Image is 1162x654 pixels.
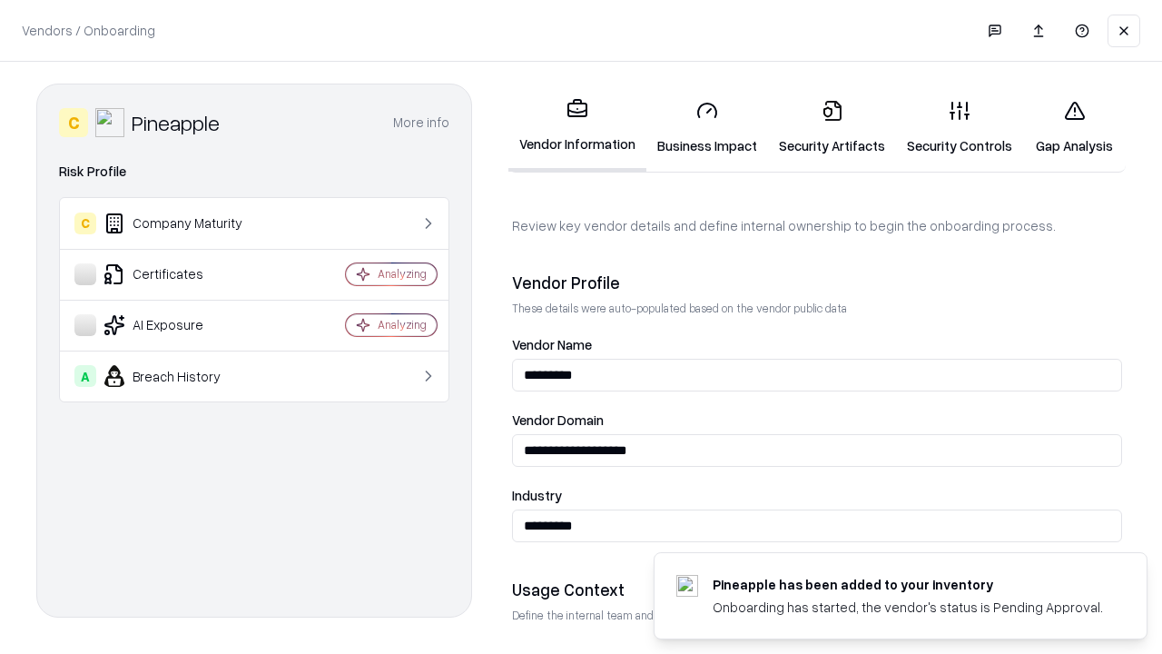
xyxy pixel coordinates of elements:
div: Pineapple has been added to your inventory [713,575,1103,594]
p: These details were auto-populated based on the vendor public data [512,301,1122,316]
div: Company Maturity [74,213,291,234]
div: Breach History [74,365,291,387]
a: Security Controls [896,85,1023,170]
p: Define the internal team and reason for using this vendor. This helps assess business relevance a... [512,608,1122,623]
label: Vendor Name [512,338,1122,352]
img: Pineapple [95,108,124,137]
div: C [74,213,96,234]
div: AI Exposure [74,314,291,336]
div: Analyzing [378,266,427,282]
a: Security Artifacts [768,85,896,170]
div: Certificates [74,263,291,285]
div: A [74,365,96,387]
img: pineappleenergy.com [676,575,698,597]
a: Business Impact [646,85,768,170]
label: Industry [512,489,1122,502]
div: Onboarding has started, the vendor's status is Pending Approval. [713,598,1103,617]
a: Vendor Information [508,84,646,172]
div: Usage Context [512,579,1122,600]
a: Gap Analysis [1023,85,1126,170]
div: Risk Profile [59,161,449,183]
div: Pineapple [132,108,220,137]
label: Vendor Domain [512,413,1122,427]
div: Analyzing [378,317,427,332]
p: Vendors / Onboarding [22,21,155,40]
div: Vendor Profile [512,272,1122,293]
p: Review key vendor details and define internal ownership to begin the onboarding process. [512,216,1122,235]
div: C [59,108,88,137]
button: More info [393,106,449,139]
